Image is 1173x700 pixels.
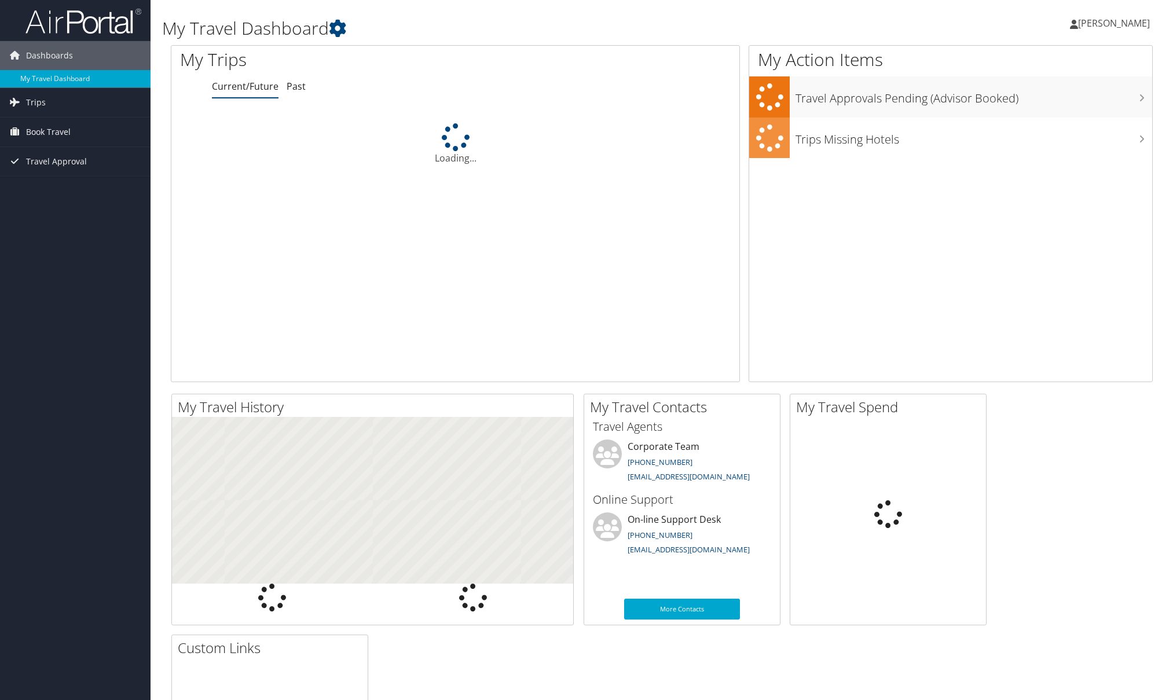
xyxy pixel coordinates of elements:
h3: Trips Missing Hotels [796,126,1152,148]
a: [EMAIL_ADDRESS][DOMAIN_NAME] [628,471,750,482]
h2: My Travel Spend [796,397,986,417]
h2: My Travel Contacts [590,397,780,417]
span: Dashboards [26,41,73,70]
a: Past [287,80,306,93]
a: Trips Missing Hotels [749,118,1152,159]
div: Loading... [171,123,739,165]
li: Corporate Team [587,439,777,487]
h2: My Travel History [178,397,573,417]
span: Travel Approval [26,147,87,176]
span: Trips [26,88,46,117]
span: Book Travel [26,118,71,146]
a: Current/Future [212,80,278,93]
h3: Online Support [593,492,771,508]
h2: Custom Links [178,638,368,658]
a: [PERSON_NAME] [1070,6,1161,41]
h1: My Action Items [749,47,1152,72]
h3: Travel Agents [593,419,771,435]
a: [EMAIL_ADDRESS][DOMAIN_NAME] [628,544,750,555]
h3: Travel Approvals Pending (Advisor Booked) [796,85,1152,107]
img: airportal-logo.png [25,8,141,35]
a: More Contacts [624,599,740,620]
a: [PHONE_NUMBER] [628,530,692,540]
a: Travel Approvals Pending (Advisor Booked) [749,76,1152,118]
h1: My Trips [180,47,494,72]
a: [PHONE_NUMBER] [628,457,692,467]
h1: My Travel Dashboard [162,16,829,41]
span: [PERSON_NAME] [1078,17,1150,30]
li: On-line Support Desk [587,512,777,560]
